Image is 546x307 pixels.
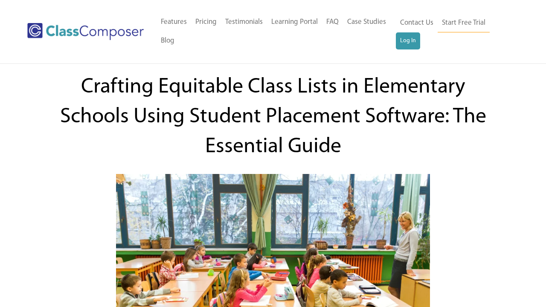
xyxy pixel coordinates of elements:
[27,23,144,40] img: Class Composer
[322,13,343,32] a: FAQ
[60,76,486,158] span: Crafting Equitable Class Lists in Elementary Schools Using Student Placement Software: The Essent...
[157,13,191,32] a: Features
[396,14,438,32] a: Contact Us
[396,32,420,49] a: Log In
[343,13,390,32] a: Case Studies
[396,14,512,49] nav: Header Menu
[157,13,396,50] nav: Header Menu
[438,14,490,33] a: Start Free Trial
[221,13,267,32] a: Testimonials
[191,13,221,32] a: Pricing
[267,13,322,32] a: Learning Portal
[157,32,179,50] a: Blog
